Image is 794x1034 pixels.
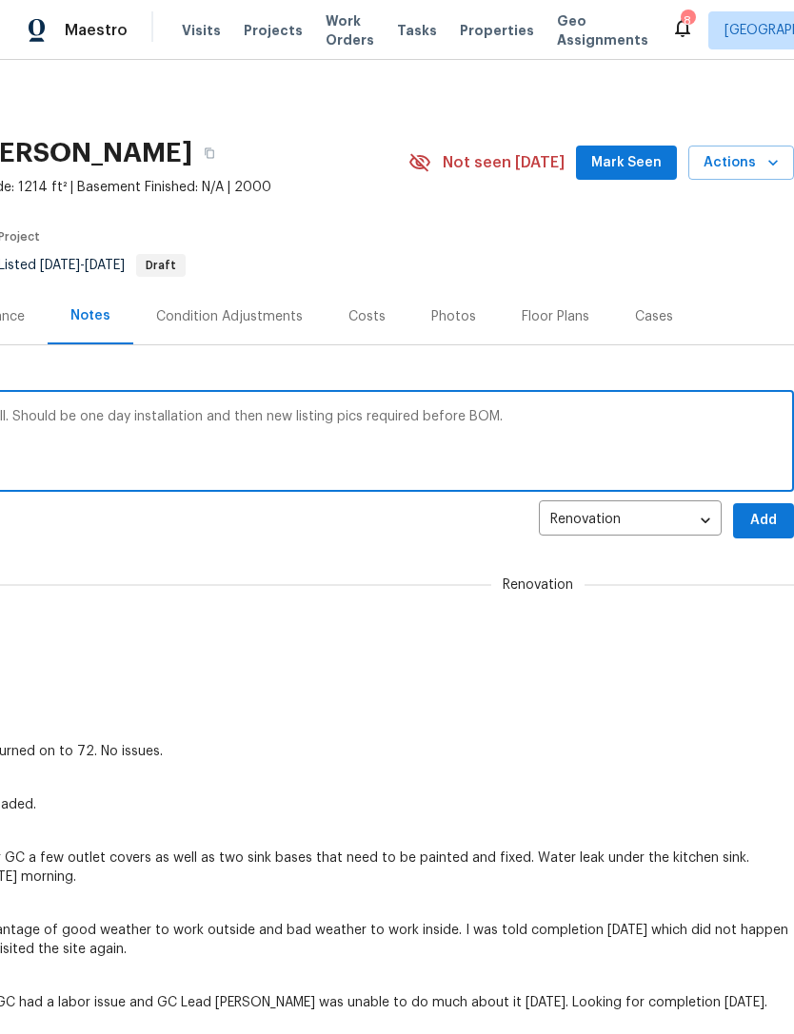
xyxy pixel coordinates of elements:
span: Actions [704,151,779,175]
span: [DATE] [85,259,125,272]
button: Add [733,503,794,538]
span: Projects [244,21,303,40]
div: Costs [348,307,386,326]
div: Floor Plans [522,307,589,326]
div: Renovation [539,497,722,544]
span: Geo Assignments [557,11,648,49]
div: Condition Adjustments [156,307,303,326]
button: Mark Seen [576,146,677,181]
div: Cases [635,307,673,326]
div: Notes [70,306,110,325]
span: Not seen [DATE] [443,153,565,172]
span: Visits [182,21,221,40]
span: [DATE] [40,259,80,272]
span: Renovation [491,576,585,595]
button: Actions [688,146,794,181]
div: 8 [681,11,694,30]
span: Draft [138,260,184,271]
span: - [40,259,125,272]
span: Tasks [397,24,437,37]
span: Mark Seen [591,151,662,175]
span: Work Orders [326,11,374,49]
button: Copy Address [192,136,227,170]
span: Add [748,509,779,533]
span: Properties [460,21,534,40]
div: Photos [431,307,476,326]
span: Maestro [65,21,128,40]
